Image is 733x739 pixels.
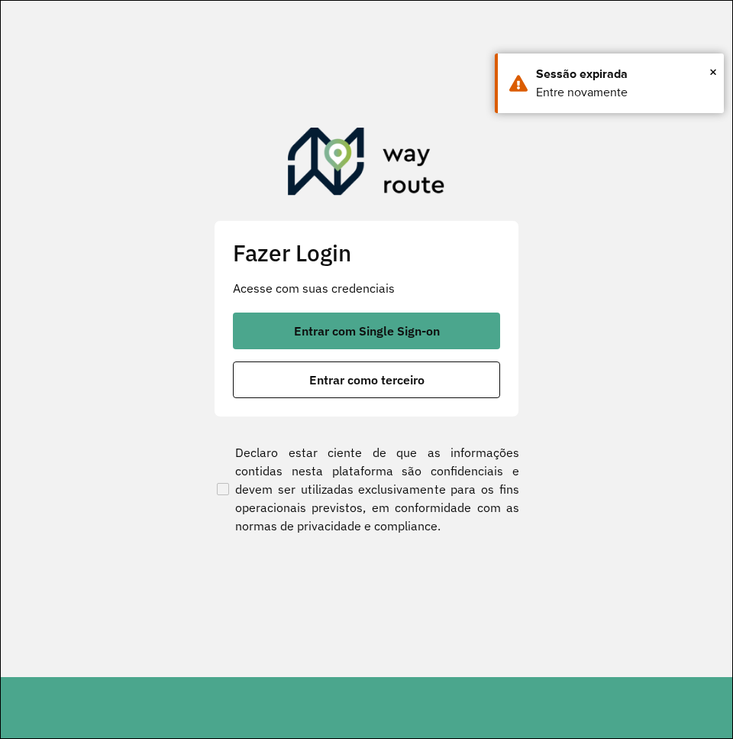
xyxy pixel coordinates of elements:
button: Close [709,60,717,83]
p: Acesse com suas credenciais [233,279,500,297]
div: Entre novamente [536,83,712,102]
button: button [233,313,500,349]
img: Roteirizador AmbevTech [288,128,445,201]
span: × [709,60,717,83]
span: Entrar como terceiro [309,374,425,386]
div: Sessão expirada [536,65,712,83]
h2: Fazer Login [233,239,500,267]
span: Entrar com Single Sign-on [294,325,440,337]
label: Declaro estar ciente de que as informações contidas nesta plataforma são confidenciais e devem se... [214,443,519,535]
button: button [233,361,500,398]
